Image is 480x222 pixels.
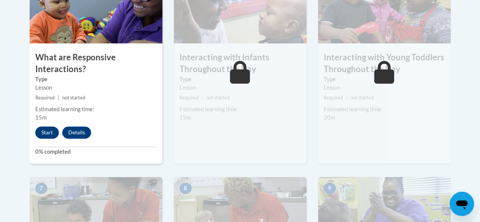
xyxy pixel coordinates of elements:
span: 15m [179,114,191,121]
span: 20m [324,114,335,121]
span: 8 [179,183,192,194]
span: 15m [35,114,47,121]
h3: Interacting with Infants Throughout the Day [174,52,307,75]
label: 0% completed [35,148,157,156]
h3: What are Responsive Interactions? [30,52,162,75]
h3: Interacting with Young Toddlers Throughout the Day [318,52,451,75]
span: 9 [324,183,336,194]
span: | [58,95,59,101]
div: Estimated learning time: [35,105,157,113]
label: Type [324,75,445,83]
span: 7 [35,183,47,194]
iframe: Button to launch messaging window [450,192,474,216]
div: Lesson [324,83,445,92]
span: not started [351,95,374,101]
label: Type [179,75,301,83]
span: Required [179,95,199,101]
div: Lesson [179,83,301,92]
label: Type [35,75,157,83]
div: Estimated learning time: [324,105,445,113]
div: Lesson [35,83,157,92]
button: Start [35,126,59,139]
span: not started [62,95,85,101]
span: Required [35,95,55,101]
span: | [202,95,203,101]
div: Estimated learning time: [179,105,301,113]
span: Required [324,95,343,101]
button: Details [62,126,91,139]
span: | [346,95,348,101]
span: not started [206,95,230,101]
